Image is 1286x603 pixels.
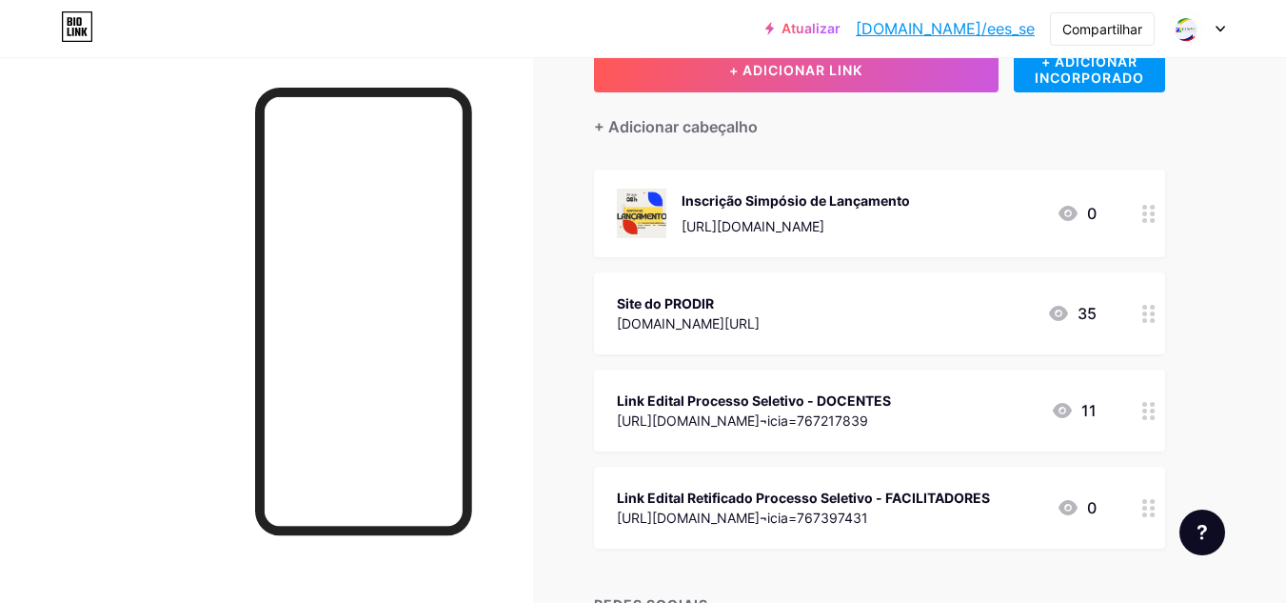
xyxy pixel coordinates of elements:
font: 0 [1087,204,1097,223]
font: [URL][DOMAIN_NAME]¬icia=767397431 [617,510,868,526]
img: Inscrição Simpósio de Lançamento [617,189,666,238]
font: [URL][DOMAIN_NAME] [682,218,824,234]
font: 11 [1081,401,1097,420]
font: Site do PRODIR [617,295,714,312]
font: + ADICIONAR LINK [729,62,862,78]
font: [URL][DOMAIN_NAME]¬icia=767217839 [617,412,868,429]
font: [DOMAIN_NAME][URL] [617,315,760,332]
font: Compartilhar [1062,21,1142,37]
font: Atualizar [781,20,841,36]
a: [DOMAIN_NAME]/ees_se [856,17,1035,40]
font: Link Edital Processo Seletivo - DOCENTES [617,392,891,409]
font: [DOMAIN_NAME]/ees_se [856,19,1035,38]
font: Link Edital Retificado Processo Seletivo - FACILITADORES [617,490,990,506]
font: + Adicionar cabeçalho [594,117,758,136]
img: ees_se [1169,10,1205,47]
font: Inscrição Simpósio de Lançamento [682,192,910,209]
font: + ADICIONAR INCORPORADO [1035,53,1144,86]
font: 0 [1087,498,1097,517]
button: + ADICIONAR LINK [594,47,999,92]
font: 35 [1078,304,1097,323]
